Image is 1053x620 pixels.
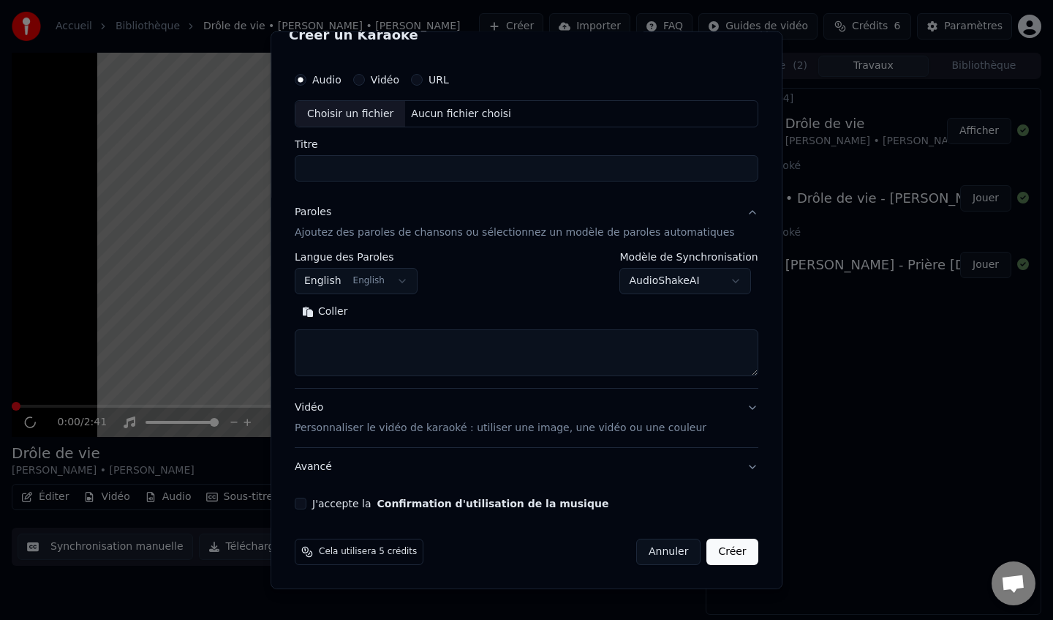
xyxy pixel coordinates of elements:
[620,252,758,262] label: Modèle de Synchronisation
[312,74,341,84] label: Audio
[295,193,758,252] button: ParolesAjoutez des paroles de chansons ou sélectionnez un modèle de paroles automatiques
[429,74,449,84] label: URL
[295,139,758,149] label: Titre
[289,28,764,41] h2: Créer un Karaoké
[636,539,701,565] button: Annuler
[377,498,609,509] button: J'accepte la
[312,498,608,509] label: J'accepte la
[406,106,518,121] div: Aucun fichier choisi
[295,225,735,240] p: Ajoutez des paroles de chansons ou sélectionnez un modèle de paroles automatiques
[295,100,405,127] div: Choisir un fichier
[707,539,758,565] button: Créer
[295,389,758,447] button: VidéoPersonnaliser le vidéo de karaoké : utiliser une image, une vidéo ou une couleur
[295,252,418,262] label: Langue des Paroles
[295,205,331,220] div: Paroles
[319,546,417,558] span: Cela utilisera 5 crédits
[295,252,758,388] div: ParolesAjoutez des paroles de chansons ou sélectionnez un modèle de paroles automatiques
[295,421,706,436] p: Personnaliser le vidéo de karaoké : utiliser une image, une vidéo ou une couleur
[295,448,758,486] button: Avancé
[295,300,355,324] button: Coller
[371,74,399,84] label: Vidéo
[295,400,706,436] div: Vidéo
